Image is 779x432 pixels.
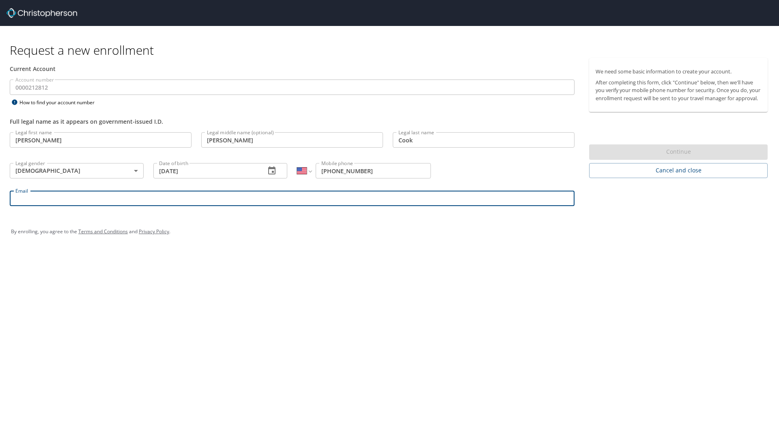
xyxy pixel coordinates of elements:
[10,117,575,126] div: Full legal name as it appears on government-issued I.D.
[139,228,169,235] a: Privacy Policy
[10,97,111,107] div: How to find your account number
[316,163,431,178] input: Enter phone number
[11,221,768,242] div: By enrolling, you agree to the and .
[589,163,768,178] button: Cancel and close
[10,163,144,178] div: [DEMOGRAPHIC_DATA]
[6,8,77,18] img: cbt logo
[596,68,761,75] p: We need some basic information to create your account.
[78,228,128,235] a: Terms and Conditions
[153,163,259,178] input: MM/DD/YYYY
[10,42,774,58] h1: Request a new enrollment
[596,79,761,102] p: After completing this form, click "Continue" below, then we'll have you verify your mobile phone ...
[10,64,575,73] div: Current Account
[596,165,761,176] span: Cancel and close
